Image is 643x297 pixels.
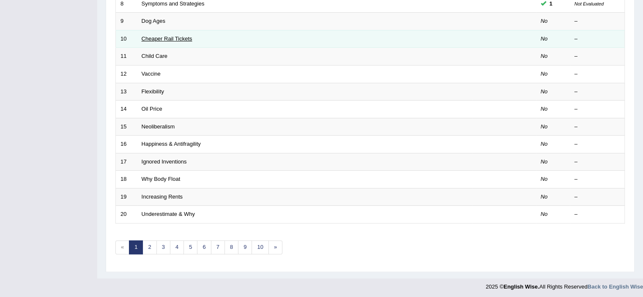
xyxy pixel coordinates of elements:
[575,35,620,43] div: –
[116,83,137,101] td: 13
[142,193,183,200] a: Increasing Rents
[575,105,620,113] div: –
[142,88,164,95] a: Flexibility
[142,176,181,182] a: Why Body Float
[575,140,620,148] div: –
[142,158,187,165] a: Ignored Inventions
[142,35,192,42] a: Cheaper Rail Tickets
[142,71,161,77] a: Vaccine
[116,30,137,48] td: 10
[575,1,604,6] small: Not Evaluated
[541,18,548,24] em: No
[575,175,620,183] div: –
[116,206,137,223] td: 20
[116,48,137,65] td: 11
[142,18,165,24] a: Dog Ages
[541,35,548,42] em: No
[575,70,620,78] div: –
[116,171,137,188] td: 18
[183,240,197,254] a: 5
[142,106,162,112] a: Oil Price
[575,193,620,201] div: –
[116,13,137,30] td: 9
[503,283,539,290] strong: English Wise.
[116,118,137,136] td: 15
[541,71,548,77] em: No
[575,17,620,25] div: –
[541,123,548,130] em: No
[142,0,205,7] a: Symptoms and Strategies
[129,240,143,254] a: 1
[268,240,282,254] a: »
[142,53,167,59] a: Child Care
[116,188,137,206] td: 19
[224,240,238,254] a: 8
[116,153,137,171] td: 17
[588,283,643,290] a: Back to English Wise
[142,211,195,217] a: Underestimate & Why
[142,141,201,147] a: Happiness & Antifragility
[238,240,252,254] a: 9
[197,240,211,254] a: 6
[575,88,620,96] div: –
[541,211,548,217] em: No
[541,88,548,95] em: No
[541,106,548,112] em: No
[116,101,137,118] td: 14
[541,193,548,200] em: No
[541,158,548,165] em: No
[115,240,129,254] span: «
[116,65,137,83] td: 12
[142,240,156,254] a: 2
[575,123,620,131] div: –
[541,53,548,59] em: No
[486,278,643,291] div: 2025 © All Rights Reserved
[156,240,170,254] a: 3
[116,136,137,153] td: 16
[541,141,548,147] em: No
[541,176,548,182] em: No
[170,240,184,254] a: 4
[252,240,268,254] a: 10
[575,52,620,60] div: –
[575,158,620,166] div: –
[211,240,225,254] a: 7
[575,210,620,218] div: –
[142,123,175,130] a: Neoliberalism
